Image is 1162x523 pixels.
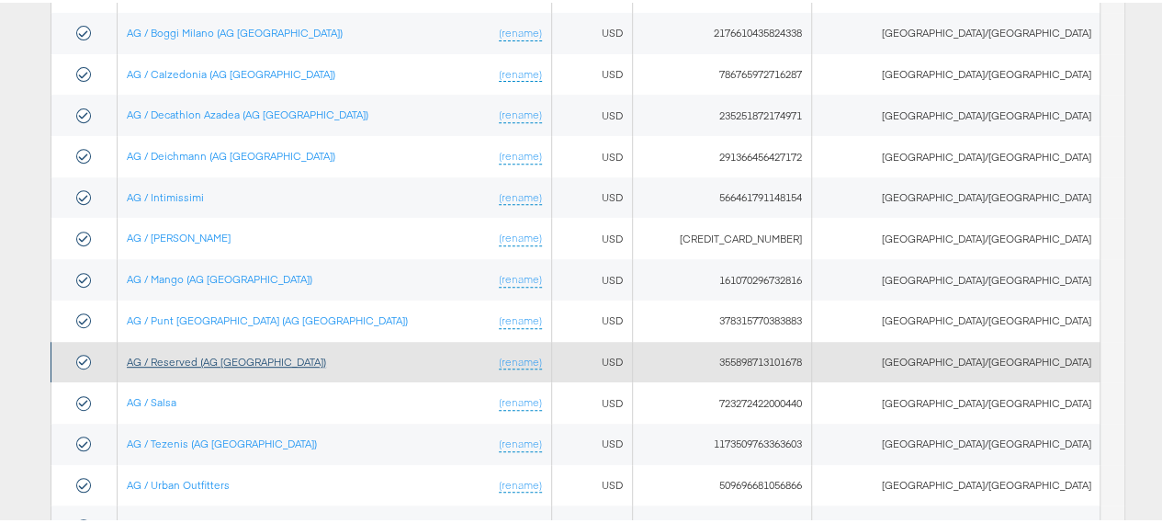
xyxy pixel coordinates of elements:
[811,133,1100,175] td: [GEOGRAPHIC_DATA]/[GEOGRAPHIC_DATA]
[633,421,812,462] td: 1173509763363603
[633,51,812,93] td: 786765972716287
[499,392,542,408] a: (rename)
[499,269,542,285] a: (rename)
[127,352,326,366] a: AG / Reserved (AG [GEOGRAPHIC_DATA])
[127,64,335,78] a: AG / Calzedonia (AG [GEOGRAPHIC_DATA])
[811,10,1100,51] td: [GEOGRAPHIC_DATA]/[GEOGRAPHIC_DATA]
[127,188,204,201] a: AG / Intimissimi
[551,133,632,175] td: USD
[499,311,542,326] a: (rename)
[811,51,1100,93] td: [GEOGRAPHIC_DATA]/[GEOGRAPHIC_DATA]
[811,256,1100,298] td: [GEOGRAPHIC_DATA]/[GEOGRAPHIC_DATA]
[811,298,1100,339] td: [GEOGRAPHIC_DATA]/[GEOGRAPHIC_DATA]
[811,339,1100,381] td: [GEOGRAPHIC_DATA]/[GEOGRAPHIC_DATA]
[633,339,812,381] td: 355898713101678
[811,92,1100,133] td: [GEOGRAPHIC_DATA]/[GEOGRAPHIC_DATA]
[499,352,542,368] a: (rename)
[551,51,632,93] td: USD
[551,10,632,51] td: USD
[127,392,176,406] a: AG / Salsa
[811,175,1100,216] td: [GEOGRAPHIC_DATA]/[GEOGRAPHIC_DATA]
[633,175,812,216] td: 566461791148154
[127,475,230,489] a: AG / Urban Outfitters
[633,380,812,421] td: 723272422000440
[551,298,632,339] td: USD
[551,380,632,421] td: USD
[499,188,542,203] a: (rename)
[633,10,812,51] td: 2176610435824338
[811,462,1100,504] td: [GEOGRAPHIC_DATA]/[GEOGRAPHIC_DATA]
[551,339,632,381] td: USD
[551,462,632,504] td: USD
[633,133,812,175] td: 291366456427172
[811,421,1100,462] td: [GEOGRAPHIC_DATA]/[GEOGRAPHIC_DATA]
[499,146,542,162] a: (rename)
[633,215,812,256] td: [CREDIT_CARD_NUMBER]
[551,175,632,216] td: USD
[551,421,632,462] td: USD
[633,462,812,504] td: 509696681056866
[633,256,812,298] td: 161070296732816
[551,256,632,298] td: USD
[127,311,408,324] a: AG / Punt [GEOGRAPHIC_DATA] (AG [GEOGRAPHIC_DATA])
[127,105,368,119] a: AG / Decathlon Azadea (AG [GEOGRAPHIC_DATA])
[811,215,1100,256] td: [GEOGRAPHIC_DATA]/[GEOGRAPHIC_DATA]
[127,434,317,448] a: AG / Tezenis (AG [GEOGRAPHIC_DATA])
[499,64,542,80] a: (rename)
[127,23,343,37] a: AG / Boggi Milano (AG [GEOGRAPHIC_DATA])
[499,228,542,244] a: (rename)
[811,380,1100,421] td: [GEOGRAPHIC_DATA]/[GEOGRAPHIC_DATA]
[551,215,632,256] td: USD
[127,228,231,242] a: AG / [PERSON_NAME]
[499,434,542,449] a: (rename)
[551,92,632,133] td: USD
[633,298,812,339] td: 378315770383883
[127,146,335,160] a: AG / Deichmann (AG [GEOGRAPHIC_DATA])
[633,92,812,133] td: 235251872174971
[499,105,542,120] a: (rename)
[499,23,542,39] a: (rename)
[499,475,542,491] a: (rename)
[127,269,312,283] a: AG / Mango (AG [GEOGRAPHIC_DATA])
